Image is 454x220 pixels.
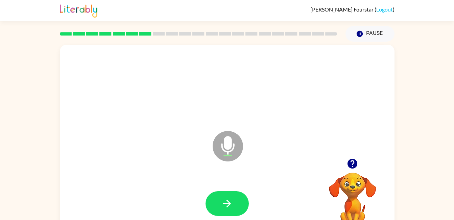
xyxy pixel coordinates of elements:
[376,6,393,13] a: Logout
[310,6,395,13] div: ( )
[60,3,97,18] img: Literably
[345,26,395,42] button: Pause
[310,6,375,13] span: [PERSON_NAME] Fourstar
